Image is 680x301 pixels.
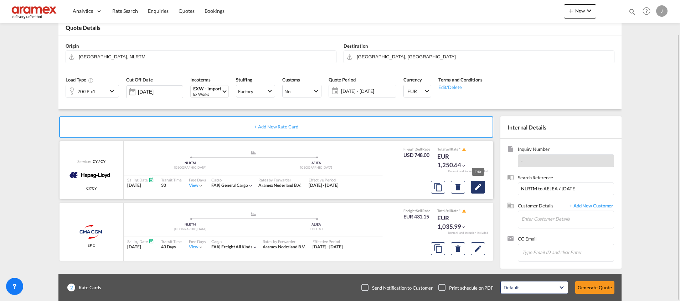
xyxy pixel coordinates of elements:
[518,202,566,211] span: Customer Details
[344,51,614,63] md-input-container: Jebel Ali, AEJEA
[284,89,290,94] div: No
[309,183,339,189] div: 15 Oct 2025 - 20 Nov 2025
[445,208,451,213] span: Sell
[219,183,221,188] span: |
[344,43,368,49] span: Destination
[518,183,614,195] input: Enter search reference
[190,85,229,98] md-select: Select Incoterms: EXW - import Ex Works
[67,284,75,291] span: 2
[75,284,101,291] span: Rate Cards
[282,77,300,83] span: Customs
[66,85,119,97] div: 20GP x1icon-chevron-down
[189,239,206,244] div: Free Days
[253,222,380,227] div: AEJEA
[253,165,380,170] div: [GEOGRAPHIC_DATA]
[127,239,154,244] div: Sailing Date
[91,159,105,164] div: CY / CY
[127,222,253,227] div: NLRTM
[656,5,668,17] div: J
[112,8,138,14] span: Rate Search
[518,146,614,154] span: Inquiry Number
[451,181,465,194] button: Delete
[472,168,484,176] md-tooltip: Edit
[77,159,91,164] span: Service:
[263,244,306,249] span: Aramex Nederland B.V.
[471,242,485,255] button: Edit
[88,243,96,248] span: EPIC
[628,8,636,16] md-icon: icon-magnify
[211,177,253,183] div: Cargo
[249,151,258,154] md-icon: assets/icons/custom/ship-fill.svg
[73,7,93,15] span: Analytics
[403,85,431,97] md-select: Select Currency: € EUREuro
[518,236,614,244] span: CC Email
[189,244,204,250] div: Viewicon-chevron-down
[434,183,442,191] md-icon: assets/icons/custom/copyQuote.svg
[161,239,182,244] div: Transit Time
[361,284,433,291] md-checkbox: Checkbox No Ink
[329,87,338,95] md-icon: icon-calendar
[149,238,154,244] md-icon: Schedules Available
[127,183,154,189] div: [DATE]
[461,208,466,214] button: icon-alert
[211,244,252,250] div: freight all kinds
[238,89,253,94] div: Factory
[219,244,221,249] span: |
[77,86,96,96] div: 20GP x1
[438,77,483,83] span: Terms and Conditions
[138,89,183,95] input: Select
[403,152,430,159] div: USD 748.00
[161,177,182,183] div: Transit Time
[461,147,466,152] button: icon-alert
[313,239,343,244] div: Effective Period
[86,186,97,191] span: CY/CY
[161,244,182,250] div: 40 Days
[437,152,473,169] div: EUR 1,250.64
[521,244,614,260] md-chips-wrap: Chips container. Enter the text area, then type text, and press enter to add a chip.
[585,6,593,15] md-icon: icon-chevron-down
[567,8,593,14] span: New
[471,181,485,194] button: Edit
[566,202,614,211] span: + Add New Customer
[66,43,78,49] span: Origin
[521,211,614,227] input: Enter Customer Details
[443,231,493,235] div: Remark and Inclusion included
[640,5,653,17] span: Help
[127,165,253,170] div: [GEOGRAPHIC_DATA]
[149,177,154,183] md-icon: Schedules Available
[108,87,118,95] md-icon: icon-chevron-down
[504,285,519,290] div: Default
[258,177,302,183] div: Rates by Forwarder
[127,177,154,183] div: Sailing Date
[313,244,343,249] span: [DATE] - [DATE]
[189,183,204,189] div: Viewicon-chevron-down
[437,214,473,231] div: EUR 1,035.99
[403,77,422,83] span: Currency
[518,174,614,183] span: Search Reference
[249,212,258,216] md-icon: assets/icons/custom/ship-fill.svg
[458,147,461,151] span: Subject to Remarks
[458,208,461,213] span: Subject to Remarks
[282,85,321,97] md-select: Select Customs: No
[372,285,433,291] div: Send Notification to Customer
[309,183,339,188] span: [DATE] - [DATE]
[403,147,430,152] div: Freight Rate
[258,183,302,189] div: Aramex Nederland B.V.
[211,244,222,249] span: FAK
[445,147,451,151] span: Sell
[127,244,154,250] div: [DATE]
[193,91,221,97] div: Ex Works
[258,183,302,188] span: Aramex Nederland B.V.
[416,208,422,213] span: Sell
[437,208,473,214] div: Total Rate
[148,8,169,14] span: Enquiries
[451,242,465,255] button: Delete
[313,244,343,250] div: 13 Oct 2025 - 14 Nov 2025
[403,213,430,220] div: EUR 431.15
[628,8,636,19] div: icon-magnify
[198,245,203,250] md-icon: icon-chevron-down
[198,183,203,188] md-icon: icon-chevron-down
[263,239,306,244] div: Rates by Forwarder
[434,244,442,253] md-icon: assets/icons/custom/copyQuote.svg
